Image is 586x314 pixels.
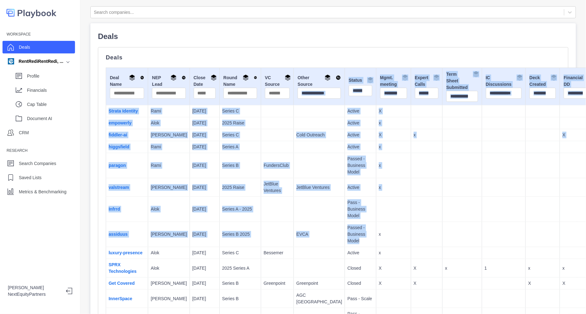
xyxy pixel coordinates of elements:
[380,74,407,88] div: Mgmt. meeting
[379,184,408,191] p: x
[347,156,374,175] p: Passed - Business Model
[222,280,258,287] p: Series B
[222,206,258,212] p: Series A - 2025
[347,250,374,256] p: Active
[151,144,187,150] p: Rami
[109,144,129,149] a: higgsfield
[151,231,187,238] p: [PERSON_NAME]
[222,108,258,114] p: Series C
[140,74,144,81] img: Sort
[192,280,217,287] p: [DATE]
[379,250,408,256] p: x
[265,74,290,88] div: VC Source
[551,74,557,81] img: Group By
[109,108,138,113] a: Strata Identity
[109,207,120,212] a: Infrrd
[109,281,135,286] a: Get Covered
[151,265,187,272] p: Alok
[109,185,129,190] a: valstream
[222,184,258,191] p: 2025 Raise
[151,132,187,138] p: [PERSON_NAME]
[192,108,217,114] p: [DATE]
[347,224,374,244] p: Passed - Business Model
[170,74,177,81] img: Group By
[6,6,56,19] img: logo-colored
[151,280,187,287] p: [PERSON_NAME]
[151,162,187,169] p: Rami
[414,280,440,287] p: X
[528,265,557,272] p: x
[473,71,479,77] img: Group By
[19,129,29,136] p: CRM
[8,58,63,65] div: RentRediRentRedi, ...
[109,250,142,255] a: luxury-presence
[379,144,408,150] p: x
[485,265,523,272] p: 1
[98,31,568,42] p: Deals
[264,250,291,256] p: Bessemer
[27,87,75,94] p: Financials
[109,296,132,301] a: InnerSpace
[222,162,258,169] p: Series B
[347,295,374,302] p: Pass - Scale
[486,74,522,88] div: IC Discussions
[27,73,75,80] p: Profile
[336,74,341,81] img: Sort
[182,74,186,81] img: Sort
[109,120,132,125] a: empowerly
[222,231,258,238] p: Series B 2025
[110,74,144,88] div: Deal Name
[19,160,56,167] p: Search Companies
[285,74,291,81] img: Group By
[347,120,374,126] p: Active
[528,280,557,287] p: X
[347,108,374,114] p: Active
[415,74,439,88] div: Expert Calls
[296,132,342,138] p: Cold Outreach
[264,181,291,194] p: JetBlue Ventures
[151,184,187,191] p: [PERSON_NAME]
[8,291,61,298] p: NextEquityPartners
[243,74,249,81] img: Group By
[347,132,374,138] p: Active
[151,108,187,114] p: Rami
[192,231,217,238] p: [DATE]
[222,250,258,256] p: Series C
[222,295,258,302] p: Series B
[296,231,342,238] p: EVCA
[192,206,217,212] p: [DATE]
[106,55,561,60] p: Deals
[264,162,291,169] p: FundersClub
[222,132,258,138] p: Series C
[347,280,374,287] p: Closed
[296,184,342,191] p: JetBlue Ventures
[222,120,258,126] p: 2025 Raise
[8,284,61,291] p: [PERSON_NAME]
[192,295,217,302] p: [DATE]
[109,132,127,137] a: fiddler-ai
[530,74,556,88] div: Deck Created
[349,77,372,85] div: Status
[192,250,217,256] p: [DATE]
[19,174,41,181] p: Saved Lists
[222,265,258,272] p: 2025 Series A
[254,74,257,81] img: Sort
[152,74,185,88] div: NEP Lead
[192,144,217,150] p: [DATE]
[8,58,14,64] img: company image
[379,132,408,138] p: X
[222,144,258,150] p: Series A
[129,74,135,81] img: Group By
[296,280,342,287] p: Greenpoint
[445,265,479,272] p: x
[379,265,408,272] p: X
[379,231,408,238] p: x
[192,184,217,191] p: [DATE]
[402,74,408,81] img: Group By
[192,120,217,126] p: [DATE]
[151,295,187,302] p: [PERSON_NAME]
[109,163,126,168] a: paragon
[414,265,440,272] p: X
[367,77,374,83] img: Group By
[414,132,440,138] p: x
